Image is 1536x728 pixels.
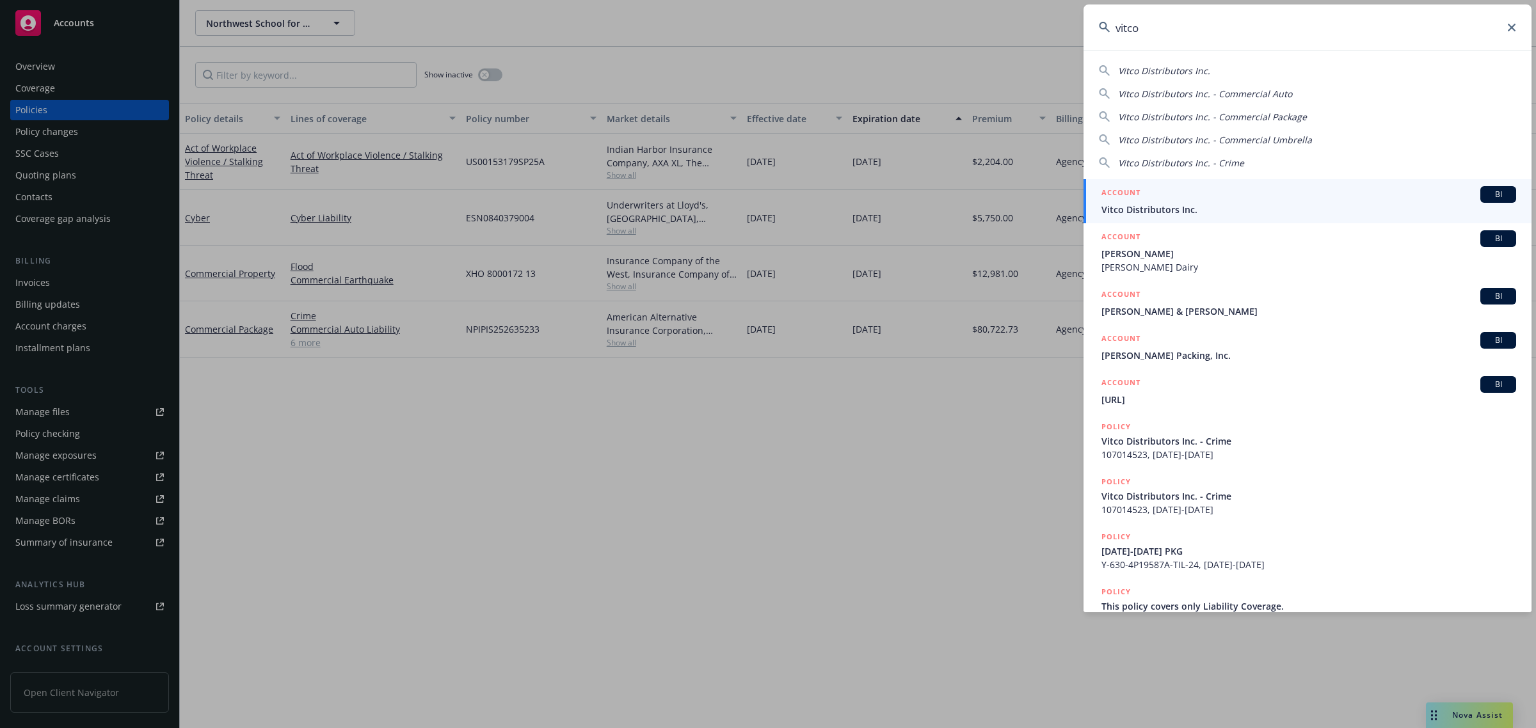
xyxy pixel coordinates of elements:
[1485,335,1511,346] span: BI
[1101,420,1131,433] h5: POLICY
[1101,332,1140,347] h5: ACCOUNT
[1118,88,1292,100] span: Vitco Distributors Inc. - Commercial Auto
[1485,290,1511,302] span: BI
[1101,260,1516,274] span: [PERSON_NAME] Dairy
[1101,475,1131,488] h5: POLICY
[1101,599,1516,613] span: This policy covers only Liability Coverage.
[1084,578,1532,633] a: POLICYThis policy covers only Liability Coverage.
[1084,369,1532,413] a: ACCOUNTBI[URL]
[1101,186,1140,202] h5: ACCOUNT
[1084,523,1532,578] a: POLICY[DATE]-[DATE] PKGY-630-4P19587A-TIL-24, [DATE]-[DATE]
[1118,111,1307,123] span: Vitco Distributors Inc. - Commercial Package
[1101,305,1516,318] span: [PERSON_NAME] & [PERSON_NAME]
[1101,230,1140,246] h5: ACCOUNT
[1101,544,1516,558] span: [DATE]-[DATE] PKG
[1101,558,1516,571] span: Y-630-4P19587A-TIL-24, [DATE]-[DATE]
[1101,530,1131,543] h5: POLICY
[1118,65,1210,77] span: Vitco Distributors Inc.
[1485,233,1511,244] span: BI
[1084,179,1532,223] a: ACCOUNTBIVitco Distributors Inc.
[1101,349,1516,362] span: [PERSON_NAME] Packing, Inc.
[1118,134,1312,146] span: Vitco Distributors Inc. - Commercial Umbrella
[1084,4,1532,51] input: Search...
[1101,448,1516,461] span: 107014523, [DATE]-[DATE]
[1084,413,1532,468] a: POLICYVitco Distributors Inc. - Crime107014523, [DATE]-[DATE]
[1485,189,1511,200] span: BI
[1101,393,1516,406] span: [URL]
[1084,281,1532,325] a: ACCOUNTBI[PERSON_NAME] & [PERSON_NAME]
[1118,157,1244,169] span: Vitco Distributors Inc. - Crime
[1101,434,1516,448] span: Vitco Distributors Inc. - Crime
[1084,223,1532,281] a: ACCOUNTBI[PERSON_NAME][PERSON_NAME] Dairy
[1101,247,1516,260] span: [PERSON_NAME]
[1101,376,1140,392] h5: ACCOUNT
[1084,325,1532,369] a: ACCOUNTBI[PERSON_NAME] Packing, Inc.
[1101,489,1516,503] span: Vitco Distributors Inc. - Crime
[1084,468,1532,523] a: POLICYVitco Distributors Inc. - Crime107014523, [DATE]-[DATE]
[1101,288,1140,303] h5: ACCOUNT
[1101,203,1516,216] span: Vitco Distributors Inc.
[1101,585,1131,598] h5: POLICY
[1485,379,1511,390] span: BI
[1101,503,1516,516] span: 107014523, [DATE]-[DATE]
